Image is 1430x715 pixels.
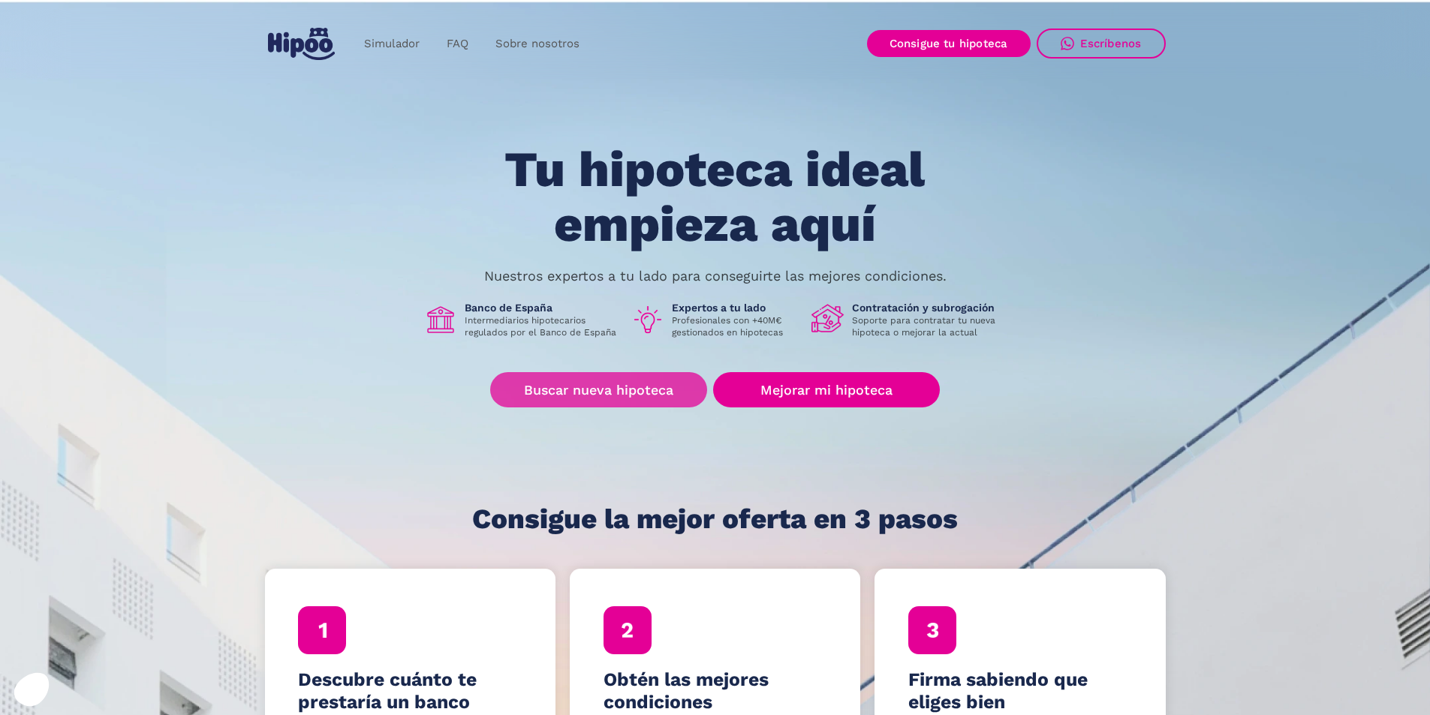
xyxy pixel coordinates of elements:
h1: Tu hipoteca ideal empieza aquí [430,143,999,251]
h1: Banco de España [465,301,619,314]
p: Intermediarios hipotecarios regulados por el Banco de España [465,314,619,338]
div: Escríbenos [1080,37,1142,50]
a: Buscar nueva hipoteca [490,372,707,407]
h1: Contratación y subrogación [852,301,1007,314]
p: Soporte para contratar tu nueva hipoteca o mejorar la actual [852,314,1007,338]
a: FAQ [433,29,482,59]
h4: Obtén las mejores condiciones [604,668,827,713]
a: home [265,22,339,66]
p: Profesionales con +40M€ gestionados en hipotecas [672,314,799,338]
a: Consigue tu hipoteca [867,30,1031,57]
h4: Firma sabiendo que eliges bien [908,668,1132,713]
a: Mejorar mi hipoteca [713,372,939,407]
p: Nuestros expertos a tu lado para conseguirte las mejores condiciones. [484,270,947,282]
a: Simulador [351,29,433,59]
a: Sobre nosotros [482,29,593,59]
a: Escríbenos [1037,29,1166,59]
h1: Expertos a tu lado [672,301,799,314]
h4: Descubre cuánto te prestaría un banco [298,668,522,713]
h1: Consigue la mejor oferta en 3 pasos [472,504,958,534]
